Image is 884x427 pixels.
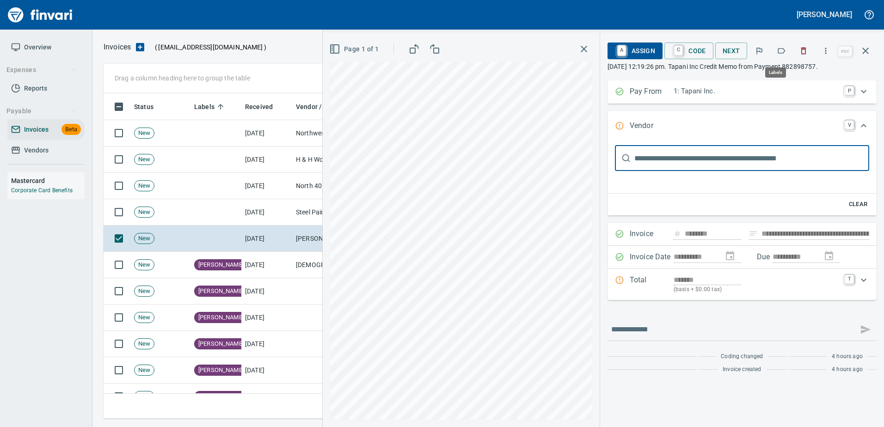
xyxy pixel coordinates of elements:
p: Pay From [630,86,674,98]
span: New [135,366,154,375]
span: Status [134,101,153,112]
span: Invoice created [723,365,761,374]
span: Vendor / From [296,101,338,112]
button: Page 1 of 1 [327,41,382,58]
td: [DEMOGRAPHIC_DATA] of All Trades LLC. dba C.O.A.T Flagging (1-22216) [292,252,385,278]
span: [PERSON_NAME] [195,313,247,322]
td: [DATE] [241,146,292,173]
p: Drag a column heading here to group the table [115,73,250,83]
a: Corporate Card Benefits [11,187,73,194]
span: [PERSON_NAME] [195,366,247,375]
td: [DATE] [241,305,292,331]
a: Vendors [7,140,85,161]
td: [PERSON_NAME] <[EMAIL_ADDRESS][DOMAIN_NAME]> [292,226,385,252]
span: Payable [6,105,76,117]
span: New [135,340,154,348]
span: Beta [61,124,81,135]
span: New [135,182,154,190]
span: Labels [194,101,227,112]
span: New [135,313,154,322]
span: New [135,129,154,138]
p: ( ) [149,43,266,52]
span: Next [723,45,740,57]
a: C [674,45,683,55]
td: [DATE] [241,226,292,252]
td: [DATE] [241,252,292,278]
span: 4 hours ago [832,352,863,361]
div: Expand [608,269,877,300]
button: More [816,41,836,61]
div: Expand [608,111,877,141]
span: New [135,234,154,243]
button: AAssign [608,43,663,59]
td: Northwest Steel & Pipe Inc. (1-22439) [292,120,385,146]
td: [DATE] [241,331,292,357]
h5: [PERSON_NAME] [797,10,852,19]
span: Vendor / From [296,101,350,112]
p: Total [630,274,674,294]
span: This records your message into the invoice and notifies anyone mentioned [854,318,877,341]
span: Assign [615,43,655,59]
div: Expand [608,80,877,104]
span: Expenses [6,64,76,76]
span: Overview [24,42,51,53]
td: [DATE] [241,357,292,384]
td: [DATE] [241,173,292,199]
span: 4 hours ago [832,365,863,374]
p: Vendor [630,120,674,132]
a: P [845,86,854,95]
span: Clear [846,199,871,210]
a: A [617,45,626,55]
button: Payable [3,103,80,120]
span: [PERSON_NAME] [195,287,247,296]
button: [PERSON_NAME] [794,7,854,22]
button: Upload an Invoice [131,42,149,53]
span: Code [672,43,706,59]
a: Overview [7,37,85,58]
span: New [135,208,154,217]
td: H & H Wood Recyclers Inc (1-10430) [292,146,385,173]
span: New [135,155,154,164]
img: Finvari [6,4,75,26]
a: V [845,120,854,129]
td: [DATE] [241,199,292,226]
span: Labels [194,101,215,112]
span: Received [245,101,273,112]
p: 1: Tapani Inc. [674,86,839,97]
span: Status [134,101,166,112]
button: Next [715,43,748,60]
p: [DATE] 12:19:26 pm. Tapani Inc Credit Memo from Payment 882898757. [608,62,877,71]
span: Received [245,101,285,112]
td: Steel Painters Inc (1-30530) [292,199,385,226]
button: Expenses [3,61,80,79]
nav: breadcrumb [104,42,131,53]
a: esc [838,46,852,56]
span: [PERSON_NAME] [195,392,247,401]
span: Reports [24,83,47,94]
span: New [135,392,154,401]
span: New [135,261,154,269]
span: Close invoice [836,40,877,62]
td: [DATE] [241,384,292,410]
a: InvoicesBeta [7,119,85,140]
span: New [135,287,154,296]
a: T [845,274,854,284]
span: [PERSON_NAME] [195,261,247,269]
button: CCode [664,43,713,59]
p: (basis + $0.00 tax) [674,285,839,294]
div: Expand [608,141,877,215]
button: Clear [843,197,873,212]
td: [DATE] [241,278,292,305]
h6: Mastercard [11,176,85,186]
p: Invoices [104,42,131,53]
span: Vendors [24,145,49,156]
span: Page 1 of 1 [331,43,379,55]
a: Reports [7,78,85,99]
span: [EMAIL_ADDRESS][DOMAIN_NAME] [157,43,264,52]
button: Discard [793,41,814,61]
span: Coding changed [721,352,763,361]
td: [DATE] [241,120,292,146]
span: [PERSON_NAME] [195,340,247,348]
td: North 40 Fencing, LLC (1-22463) [292,173,385,199]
